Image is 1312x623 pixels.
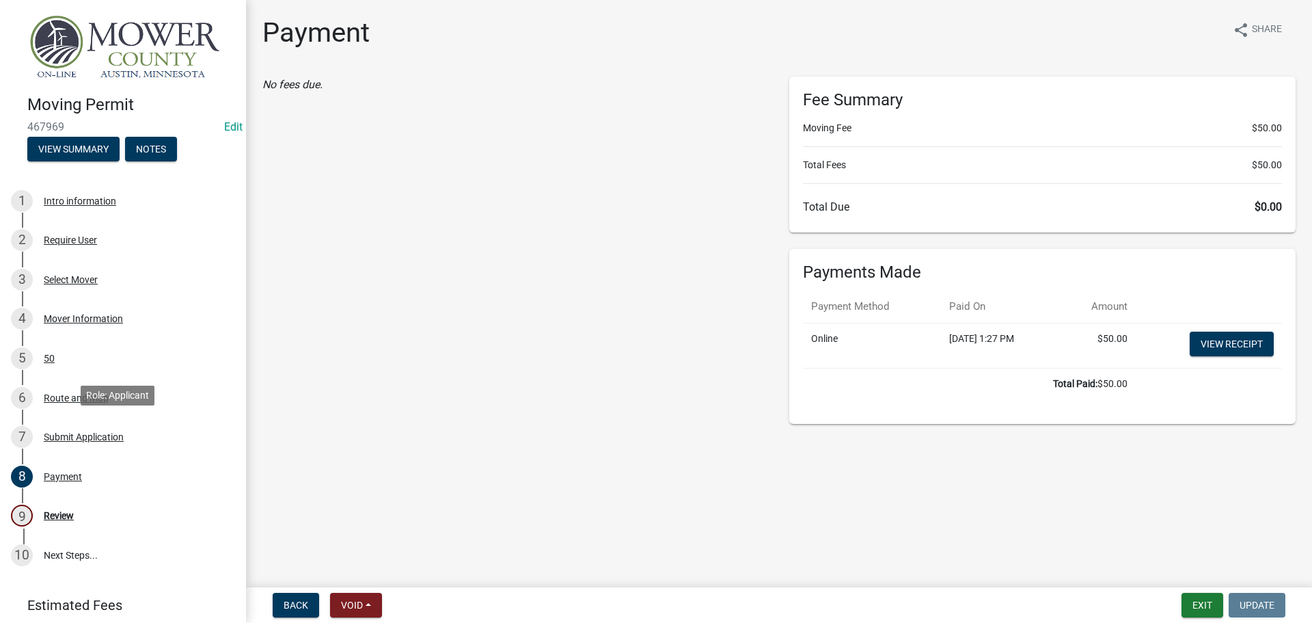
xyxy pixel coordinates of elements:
[1252,158,1282,172] span: $50.00
[1190,332,1274,356] a: View receipt
[11,505,33,527] div: 9
[125,144,177,155] wm-modal-confirm: Notes
[941,323,1059,368] td: [DATE] 1:27 PM
[1252,121,1282,135] span: $50.00
[1181,593,1223,618] button: Exit
[1059,323,1136,368] td: $50.00
[81,386,154,406] div: Role: Applicant
[330,593,382,618] button: Void
[11,347,33,369] div: 5
[11,387,33,409] div: 6
[44,354,55,363] div: 50
[27,137,120,161] button: View Summary
[803,121,1282,135] li: Moving Fee
[44,472,82,481] div: Payment
[1222,16,1293,43] button: shareShare
[803,200,1282,213] h6: Total Due
[11,229,33,251] div: 2
[27,120,219,133] span: 467969
[44,314,123,323] div: Mover Information
[44,275,98,284] div: Select Mover
[803,323,941,368] td: Online
[11,190,33,212] div: 1
[803,158,1282,172] li: Total Fees
[803,368,1136,399] td: $50.00
[224,120,243,133] wm-modal-confirm: Edit Application Number
[11,544,33,566] div: 10
[44,196,116,206] div: Intro information
[27,95,235,115] h4: Moving Permit
[941,291,1059,323] th: Paid On
[803,291,941,323] th: Payment Method
[44,511,74,520] div: Review
[1240,600,1274,611] span: Update
[11,466,33,488] div: 8
[262,16,370,49] h1: Payment
[27,144,120,155] wm-modal-confirm: Summary
[273,593,319,618] button: Back
[1255,200,1282,213] span: $0.00
[44,235,97,245] div: Require User
[1059,291,1136,323] th: Amount
[803,90,1282,110] h6: Fee Summary
[224,120,243,133] a: Edit
[27,14,224,81] img: Mower County, Minnesota
[341,600,363,611] span: Void
[11,269,33,291] div: 3
[44,393,109,403] div: Route and Map
[11,426,33,448] div: 7
[125,137,177,161] button: Notes
[1252,22,1282,38] span: Share
[262,78,323,91] i: No fees due.
[1229,593,1285,618] button: Update
[284,600,308,611] span: Back
[1053,378,1097,389] b: Total Paid:
[803,263,1282,282] h6: Payments Made
[1233,22,1249,38] i: share
[11,308,33,330] div: 4
[44,432,124,442] div: Submit Application
[11,592,224,619] a: Estimated Fees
